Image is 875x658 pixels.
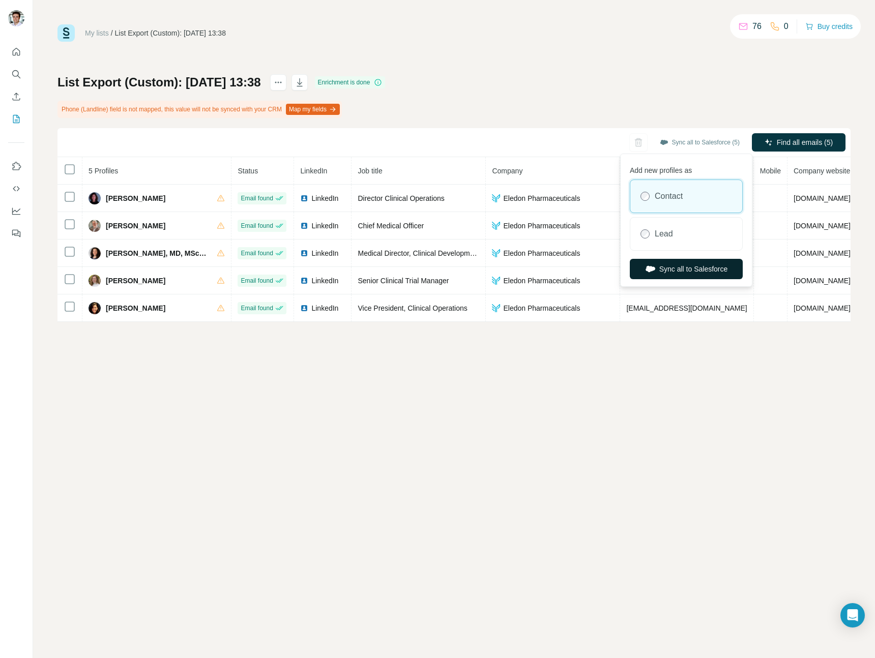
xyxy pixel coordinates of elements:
div: Open Intercom Messenger [840,603,865,627]
span: Senior Clinical Trial Manager [358,277,449,285]
span: Director Clinical Operations [358,194,444,202]
span: Eledon Pharmaceuticals [503,221,580,231]
span: [DOMAIN_NAME] [794,194,851,202]
span: Eledon Pharmaceuticals [503,248,580,258]
span: LinkedIn [300,167,327,175]
span: Status [238,167,258,175]
span: [PERSON_NAME] [106,193,165,203]
img: Avatar [89,275,101,287]
button: Buy credits [805,19,853,34]
span: Eledon Pharmaceuticals [503,276,580,286]
img: Avatar [89,247,101,259]
h1: List Export (Custom): [DATE] 13:38 [57,74,261,91]
span: Vice President, Clinical Operations [358,304,467,312]
button: Sync all to Salesforce [630,259,743,279]
span: LinkedIn [311,276,338,286]
span: [DOMAIN_NAME] [794,249,851,257]
button: Find all emails (5) [752,133,845,152]
span: Email found [241,249,273,258]
span: [PERSON_NAME] [106,276,165,286]
p: Add new profiles as [630,161,743,175]
img: Avatar [89,220,101,232]
img: LinkedIn logo [300,304,308,312]
button: Dashboard [8,202,24,220]
span: Eledon Pharmaceuticals [503,193,580,203]
span: [DOMAIN_NAME] [794,222,851,230]
img: Avatar [89,192,101,204]
img: LinkedIn logo [300,277,308,285]
span: [EMAIL_ADDRESS][DOMAIN_NAME] [626,304,747,312]
button: Search [8,65,24,83]
img: company-logo [492,249,500,257]
span: Eledon Pharmaceuticals [503,303,580,313]
span: Company website [794,167,850,175]
button: actions [270,74,286,91]
div: List Export (Custom): [DATE] 13:38 [115,28,226,38]
span: Company [492,167,522,175]
img: LinkedIn logo [300,222,308,230]
button: Sync all to Salesforce (5) [653,135,747,150]
span: Job title [358,167,382,175]
span: Mobile [760,167,781,175]
img: LinkedIn logo [300,194,308,202]
img: Avatar [8,10,24,26]
button: Enrich CSV [8,87,24,106]
p: 76 [752,20,762,33]
a: My lists [85,29,109,37]
p: 0 [784,20,789,33]
span: [DOMAIN_NAME] [794,304,851,312]
button: Use Surfe API [8,180,24,198]
img: LinkedIn logo [300,249,308,257]
span: LinkedIn [311,193,338,203]
label: Contact [655,190,683,202]
span: Email found [241,304,273,313]
span: Email found [241,221,273,230]
img: company-logo [492,304,500,312]
span: Email found [241,194,273,203]
span: [DOMAIN_NAME] [794,277,851,285]
img: company-logo [492,277,500,285]
div: Enrichment is done [315,76,386,88]
span: 5 Profiles [89,167,118,175]
button: My lists [8,110,24,128]
span: Find all emails (5) [777,137,833,147]
span: Medical Director, Clinical Development [358,249,480,257]
span: LinkedIn [311,303,338,313]
span: LinkedIn [311,221,338,231]
img: company-logo [492,194,500,202]
div: Phone (Landline) field is not mapped, this value will not be synced with your CRM [57,101,342,118]
span: LinkedIn [311,248,338,258]
label: Lead [655,228,673,240]
button: Feedback [8,224,24,243]
span: [PERSON_NAME] [106,221,165,231]
img: Surfe Logo [57,24,75,42]
button: Use Surfe on LinkedIn [8,157,24,175]
span: [PERSON_NAME] [106,303,165,313]
span: Chief Medical Officer [358,222,424,230]
li: / [111,28,113,38]
span: Email found [241,276,273,285]
button: Quick start [8,43,24,61]
button: Map my fields [286,104,340,115]
span: [PERSON_NAME], MD, MSc, MAS [106,248,207,258]
img: Avatar [89,302,101,314]
img: company-logo [492,222,500,230]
